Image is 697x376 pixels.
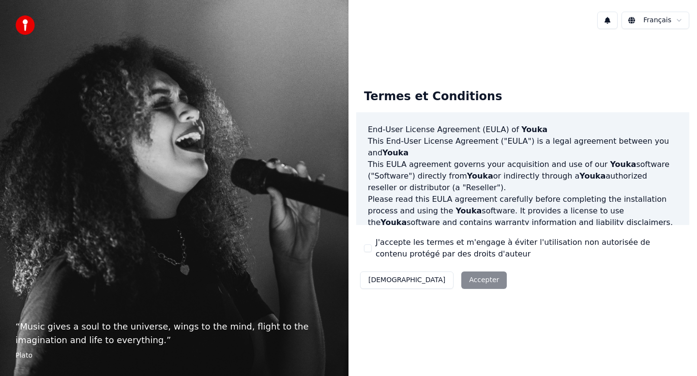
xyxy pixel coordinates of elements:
p: Please read this EULA agreement carefully before completing the installation process and using th... [368,194,678,228]
span: Youka [610,160,636,169]
div: Termes et Conditions [356,81,510,112]
span: Youka [455,206,482,215]
span: Youka [579,171,606,180]
button: [DEMOGRAPHIC_DATA] [360,271,454,289]
span: Youka [521,125,547,134]
footer: Plato [15,351,333,361]
p: This EULA agreement governs your acquisition and use of our software ("Software") directly from o... [368,159,678,194]
label: J'accepte les termes et m'engage à éviter l'utilisation non autorisée de contenu protégé par des ... [376,237,682,260]
h3: End-User License Agreement (EULA) of [368,124,678,135]
img: youka [15,15,35,35]
p: This End-User License Agreement ("EULA") is a legal agreement between you and [368,135,678,159]
span: Youka [380,218,407,227]
p: “ Music gives a soul to the universe, wings to the mind, flight to the imagination and life to ev... [15,320,333,347]
span: Youka [467,171,493,180]
span: Youka [382,148,409,157]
